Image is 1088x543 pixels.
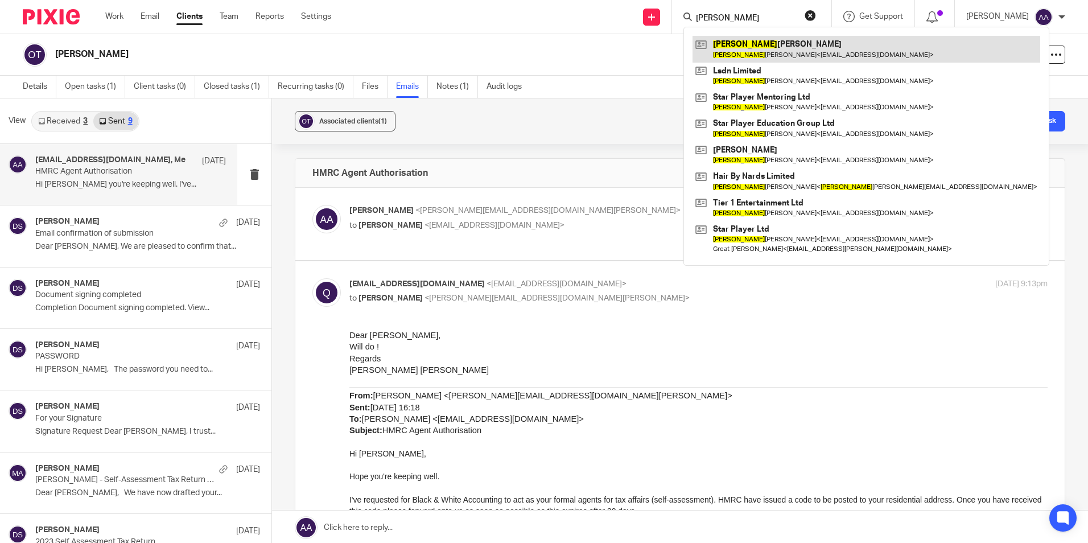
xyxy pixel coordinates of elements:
[35,488,260,498] p: Dear [PERSON_NAME], We have now drafted your...
[436,76,478,98] a: Notes (1)
[23,43,47,67] img: svg%3E
[35,475,215,485] p: [PERSON_NAME] - Self-Assessment Tax Return 2023/24
[9,402,27,420] img: svg%3E
[301,11,331,22] a: Settings
[35,352,215,361] p: PASSWORD
[9,155,27,174] img: svg%3E
[9,217,27,235] img: svg%3E
[255,11,284,22] a: Reports
[80,327,289,336] a: Click here to schedule a Phone or Teams call with our team!
[220,11,238,22] a: Team
[35,427,260,437] p: Signature Request Dear [PERSON_NAME], I trust...
[859,13,903,20] span: Get Support
[378,118,387,125] span: (1)
[35,229,215,238] p: Email confirmation of submission
[32,112,93,130] a: Received3
[141,11,159,22] a: Email
[9,279,27,297] img: svg%3E
[319,118,387,125] span: Associated clients
[202,155,226,167] p: [DATE]
[35,217,100,227] h4: [PERSON_NAME]
[23,76,56,98] a: Details
[35,303,260,313] p: Completion Document signing completed. View...
[236,217,260,228] p: [DATE]
[425,294,690,302] span: <[PERSON_NAME][EMAIL_ADDRESS][DOMAIN_NAME][PERSON_NAME]>
[298,113,315,130] img: svg%3E
[176,11,203,22] a: Clients
[35,340,100,350] h4: [PERSON_NAME]
[487,76,530,98] a: Audit logs
[415,207,681,215] span: <[PERSON_NAME][EMAIL_ADDRESS][DOMAIN_NAME][PERSON_NAME]>
[349,294,357,302] span: to
[128,117,133,125] div: 9
[204,76,269,98] a: Closed tasks (1)
[312,205,341,233] img: svg%3E
[1035,8,1053,26] img: svg%3E
[35,464,100,474] h4: [PERSON_NAME]
[805,10,816,21] button: Clear
[35,167,188,176] p: HMRC Agent Authorisation
[312,278,341,307] img: svg%3E
[35,279,100,289] h4: [PERSON_NAME]
[35,414,215,423] p: For your Signature
[35,180,226,190] p: Hi [PERSON_NAME] you're keeping well. I've...
[65,76,125,98] a: Open tasks (1)
[349,280,485,288] span: [EMAIL_ADDRESS][DOMAIN_NAME]
[349,221,357,229] span: to
[396,76,428,98] a: Emails
[23,9,80,24] img: Pixie
[295,111,395,131] button: Associated clients(1)
[362,76,388,98] a: Files
[236,279,260,290] p: [DATE]
[349,207,414,215] span: [PERSON_NAME]
[236,340,260,352] p: [DATE]
[312,167,428,179] h4: HMRC Agent Authorisation
[35,402,100,412] h4: [PERSON_NAME]
[35,365,260,375] p: Hi [PERSON_NAME], The password you need to...
[134,76,195,98] a: Client tasks (0)
[105,11,123,22] a: Work
[487,280,627,288] span: <[EMAIL_ADDRESS][DOMAIN_NAME]>
[35,525,100,535] h4: [PERSON_NAME]
[9,464,27,482] img: svg%3E
[425,221,564,229] span: <[EMAIL_ADDRESS][DOMAIN_NAME]>
[93,112,138,130] a: Sent9
[358,294,423,302] span: [PERSON_NAME]
[55,48,739,60] h2: [PERSON_NAME]
[236,402,260,413] p: [DATE]
[236,525,260,537] p: [DATE]
[695,14,797,24] input: Search
[995,278,1048,290] p: [DATE] 9:13pm
[358,221,423,229] span: [PERSON_NAME]
[278,76,353,98] a: Recurring tasks (0)
[35,290,215,300] p: Document signing completed
[236,464,260,475] p: [DATE]
[83,117,88,125] div: 3
[966,11,1029,22] p: [PERSON_NAME]
[35,155,186,165] h4: [EMAIL_ADDRESS][DOMAIN_NAME], Me
[9,340,27,359] img: svg%3E
[35,242,260,252] p: Dear [PERSON_NAME], We are pleased to confirm that...
[9,115,26,127] span: View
